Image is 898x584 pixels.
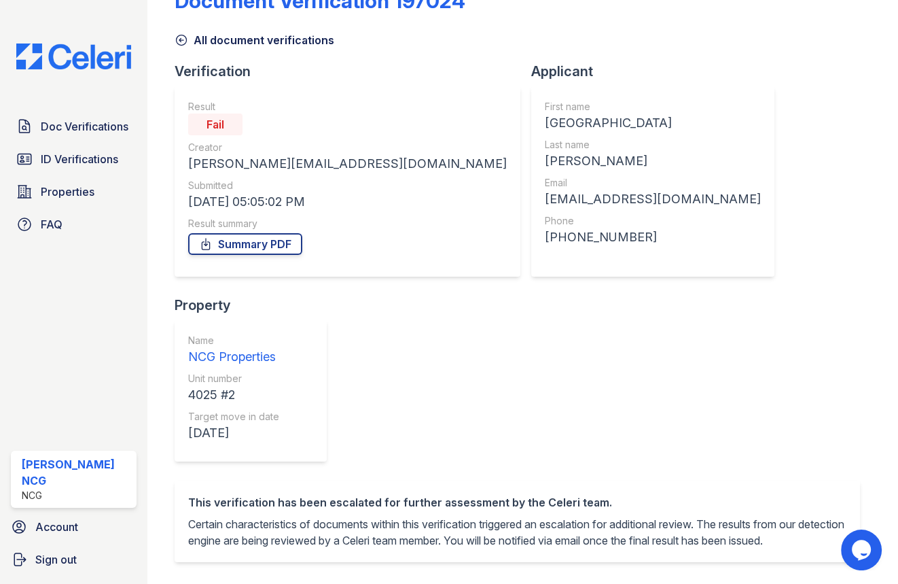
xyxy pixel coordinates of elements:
[11,145,137,173] a: ID Verifications
[5,513,142,540] a: Account
[188,100,507,114] div: Result
[188,334,279,347] div: Name
[545,176,761,190] div: Email
[188,410,279,424] div: Target move in date
[41,151,118,167] span: ID Verifications
[188,141,507,154] div: Creator
[545,228,761,247] div: [PHONE_NUMBER]
[188,233,302,255] a: Summary PDF
[5,546,142,573] a: Sign out
[545,152,761,171] div: [PERSON_NAME]
[188,424,279,443] div: [DATE]
[188,154,507,173] div: [PERSON_NAME][EMAIL_ADDRESS][DOMAIN_NAME]
[41,184,94,200] span: Properties
[188,179,507,192] div: Submitted
[545,114,761,133] div: [GEOGRAPHIC_DATA]
[35,519,78,535] span: Account
[841,530,884,570] iframe: chat widget
[41,216,62,233] span: FAQ
[175,296,338,315] div: Property
[35,551,77,568] span: Sign out
[188,385,279,405] div: 4025 #2
[11,113,137,140] a: Doc Verifications
[188,372,279,385] div: Unit number
[22,489,131,502] div: NCG
[11,178,137,205] a: Properties
[175,62,531,81] div: Verification
[188,217,507,230] div: Result summary
[545,190,761,209] div: [EMAIL_ADDRESS][DOMAIN_NAME]
[5,44,142,69] img: CE_Logo_Blue-a8612792a0a2168367f1c8372b55b34899dd931a85d93a1a3d3e32e68fde9ad4.png
[188,334,279,366] a: Name NCG Properties
[22,456,131,489] div: [PERSON_NAME] NCG
[188,494,847,511] div: This verification has been escalated for further assessment by the Celeri team.
[188,114,243,135] div: Fail
[531,62,785,81] div: Applicant
[188,192,507,211] div: [DATE] 05:05:02 PM
[188,516,847,549] p: Certain characteristics of documents within this verification triggered an escalation for additio...
[188,347,279,366] div: NCG Properties
[545,138,761,152] div: Last name
[175,32,334,48] a: All document verifications
[545,100,761,114] div: First name
[41,118,128,135] span: Doc Verifications
[11,211,137,238] a: FAQ
[545,214,761,228] div: Phone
